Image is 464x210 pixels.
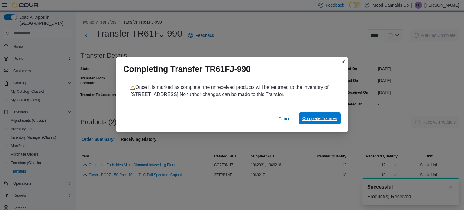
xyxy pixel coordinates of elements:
button: Complete Transfer [299,112,341,124]
button: Cancel [276,113,294,125]
span: Complete Transfer [302,115,337,121]
span: Cancel [278,116,292,122]
p: Once it is marked as complete, the unreceived products will be returned to the inventory of [STRE... [130,84,333,98]
button: Closes this modal window [340,58,347,66]
h1: Completing Transfer TR61FJ-990 [123,64,251,74]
